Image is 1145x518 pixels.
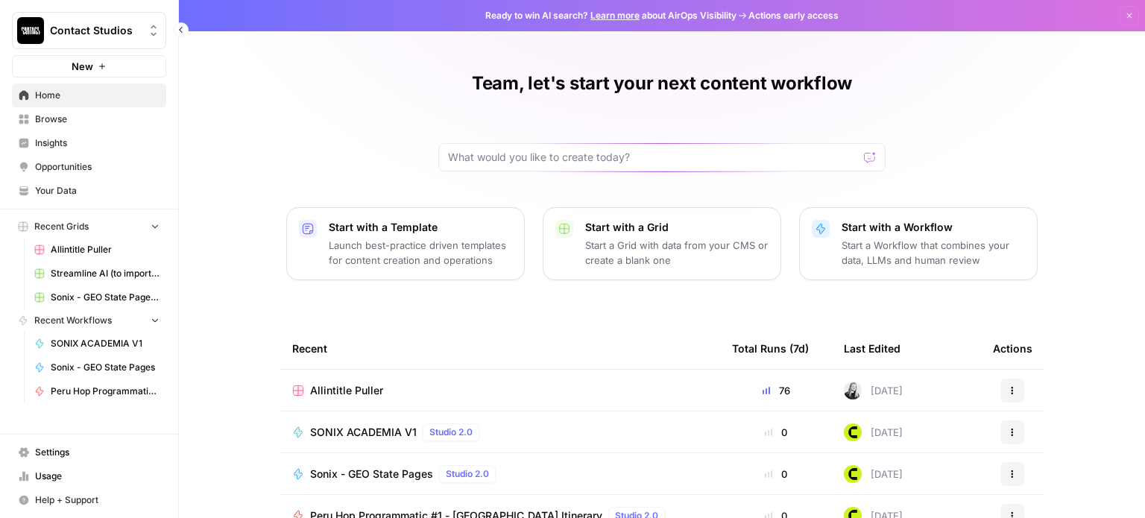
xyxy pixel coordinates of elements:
span: Streamline AI (to import) - Streamline AI Import.csv [51,267,160,280]
p: Start with a Template [329,220,512,235]
span: Actions early access [748,9,839,22]
button: Recent Workflows [12,309,166,332]
span: Usage [35,470,160,483]
span: Peru Hop Programmatic #1 - [GEOGRAPHIC_DATA] Itinerary [51,385,160,398]
img: 560uyxydqsirns3nghsu4imy0j2c [844,423,862,441]
span: Recent Workflows [34,314,112,327]
div: [DATE] [844,465,903,483]
img: 560uyxydqsirns3nghsu4imy0j2c [844,465,862,483]
span: Ready to win AI search? about AirOps Visibility [485,9,736,22]
p: Start with a Grid [585,220,769,235]
span: Sonix - GEO State Pages Grid [51,291,160,304]
a: Sonix - GEO State Pages Grid [28,285,166,309]
p: Launch best-practice driven templates for content creation and operations [329,238,512,268]
span: New [72,59,93,74]
a: Your Data [12,179,166,203]
button: Help + Support [12,488,166,512]
div: [DATE] [844,423,903,441]
span: Allintitle Puller [310,383,383,398]
span: Help + Support [35,493,160,507]
a: SONIX ACADEMIA V1Studio 2.0 [292,423,708,441]
a: Home [12,83,166,107]
div: 76 [732,383,820,398]
input: What would you like to create today? [448,150,858,165]
div: 0 [732,467,820,481]
span: Allintitle Puller [51,243,160,256]
span: Sonix - GEO State Pages [51,361,160,374]
img: Contact Studios Logo [17,17,44,44]
h1: Team, let's start your next content workflow [472,72,852,95]
a: Sonix - GEO State Pages [28,356,166,379]
div: Last Edited [844,328,900,369]
p: Start a Grid with data from your CMS or create a blank one [585,238,769,268]
a: SONIX ACADEMIA V1 [28,332,166,356]
a: Settings [12,440,166,464]
div: [DATE] [844,382,903,399]
a: Allintitle Puller [28,238,166,262]
span: Recent Grids [34,220,89,233]
div: 0 [732,425,820,440]
button: Start with a GridStart a Grid with data from your CMS or create a blank one [543,207,781,280]
div: Recent [292,328,708,369]
button: Workspace: Contact Studios [12,12,166,49]
a: Insights [12,131,166,155]
button: Recent Grids [12,215,166,238]
a: Allintitle Puller [292,383,708,398]
div: Total Runs (7d) [732,328,809,369]
button: Start with a WorkflowStart a Workflow that combines your data, LLMs and human review [799,207,1038,280]
span: Home [35,89,160,102]
button: Start with a TemplateLaunch best-practice driven templates for content creation and operations [286,207,525,280]
a: Learn more [590,10,640,21]
span: Sonix - GEO State Pages [310,467,433,481]
span: Browse [35,113,160,126]
img: ioa2wpdmx8t19ywr585njsibr5hv [844,382,862,399]
a: Sonix - GEO State PagesStudio 2.0 [292,465,708,483]
a: Streamline AI (to import) - Streamline AI Import.csv [28,262,166,285]
span: SONIX ACADEMIA V1 [310,425,417,440]
a: Usage [12,464,166,488]
a: Peru Hop Programmatic #1 - [GEOGRAPHIC_DATA] Itinerary [28,379,166,403]
span: Studio 2.0 [429,426,473,439]
span: Settings [35,446,160,459]
p: Start with a Workflow [842,220,1025,235]
p: Start a Workflow that combines your data, LLMs and human review [842,238,1025,268]
span: SONIX ACADEMIA V1 [51,337,160,350]
span: Your Data [35,184,160,198]
a: Opportunities [12,155,166,179]
button: New [12,55,166,78]
span: Opportunities [35,160,160,174]
a: Browse [12,107,166,131]
span: Insights [35,136,160,150]
span: Contact Studios [50,23,140,38]
span: Studio 2.0 [446,467,489,481]
div: Actions [993,328,1032,369]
